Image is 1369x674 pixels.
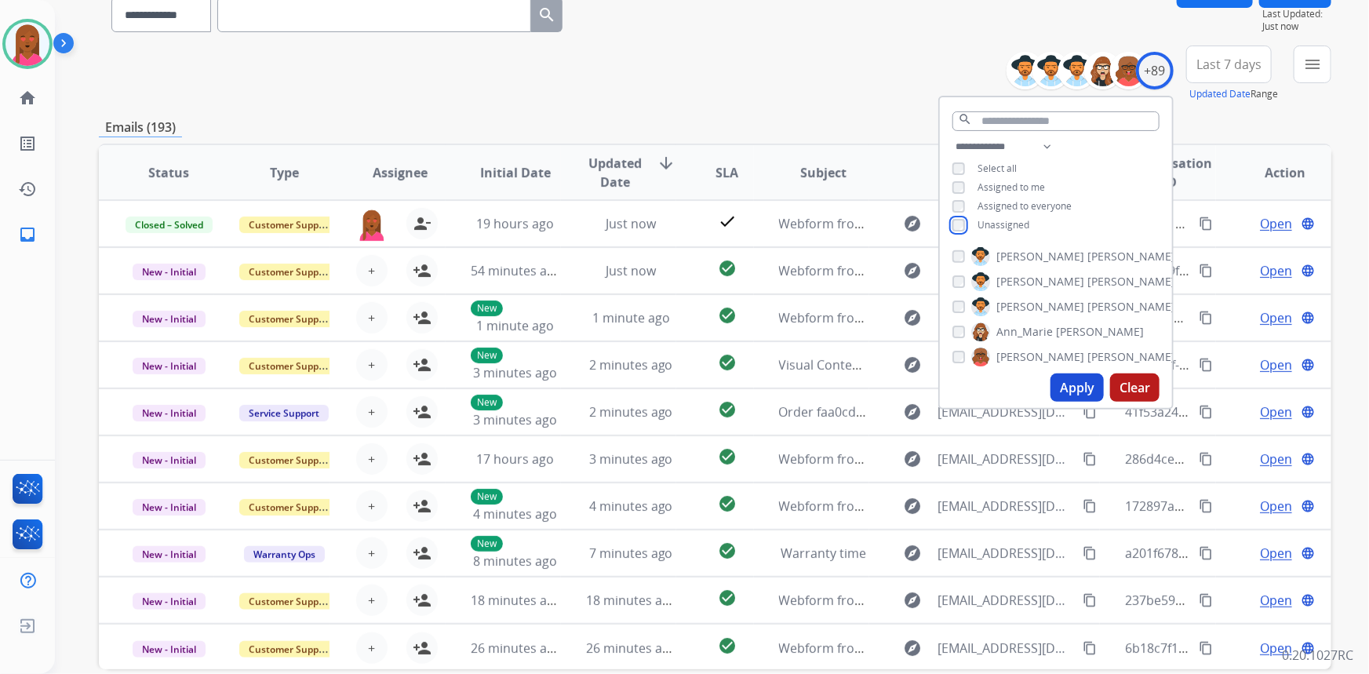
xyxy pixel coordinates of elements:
span: + [368,308,375,327]
span: SLA [715,163,738,182]
mat-icon: language [1301,499,1315,513]
span: 286d4ce6-5813-40c3-99dc-19de1ba8c530 [1125,450,1367,468]
span: Customer Support [239,593,341,610]
span: Type [270,163,299,182]
span: 2 minutes ago [589,403,673,421]
span: Webform from [EMAIL_ADDRESS][DOMAIN_NAME] on [DATE] [779,592,1134,609]
span: Webform from [EMAIL_ADDRESS][DOMAIN_NAME] on [DATE] [779,309,1134,326]
span: Initial Date [480,163,551,182]
mat-icon: explore [904,497,923,516]
mat-icon: list_alt [18,134,37,153]
mat-icon: content_copy [1199,593,1213,607]
button: Updated Date [1189,88,1251,100]
p: 0.20.1027RC [1282,646,1353,665]
span: + [368,544,375,563]
mat-icon: content_copy [1199,358,1213,372]
span: Customer Support [239,452,341,468]
div: +89 [1136,52,1174,89]
mat-icon: check_circle [718,541,737,560]
p: New [471,395,503,410]
span: Closed – Solved [126,217,213,233]
mat-icon: language [1301,593,1315,607]
mat-icon: explore [904,308,923,327]
mat-icon: person_add [413,403,431,421]
span: [EMAIL_ADDRESS][DOMAIN_NAME] [938,544,1075,563]
span: 1 minute ago [476,317,554,334]
mat-icon: language [1301,264,1315,278]
span: Assigned to me [978,180,1045,194]
mat-icon: person_add [413,261,431,280]
p: New [471,348,503,363]
span: 18 minutes ago [586,592,677,609]
span: New - Initial [133,641,206,658]
mat-icon: check [718,212,737,231]
span: [PERSON_NAME] [1087,299,1175,315]
span: [EMAIL_ADDRESS][DOMAIN_NAME] [938,639,1075,658]
mat-icon: content_copy [1199,452,1213,466]
th: Action [1216,145,1331,200]
mat-icon: search [537,5,556,24]
span: + [368,497,375,516]
span: New - Initial [133,452,206,468]
span: 26 minutes ago [471,639,562,657]
mat-icon: person_add [413,308,431,327]
span: a201f678-62c1-4b4c-9b65-45cf6c088de1 [1125,545,1360,562]
span: Open [1260,639,1292,658]
span: 3 minutes ago [589,450,673,468]
mat-icon: content_copy [1199,405,1213,419]
mat-icon: content_copy [1199,264,1213,278]
span: + [368,403,375,421]
mat-icon: explore [904,261,923,280]
span: 54 minutes ago [471,262,562,279]
mat-icon: language [1301,452,1315,466]
span: [PERSON_NAME] [1056,324,1144,340]
span: [EMAIL_ADDRESS][DOMAIN_NAME] [938,591,1075,610]
button: + [356,255,388,286]
span: Select all [978,162,1017,175]
span: Just now [1262,20,1331,33]
mat-icon: explore [904,591,923,610]
span: + [368,355,375,374]
mat-icon: person_add [413,450,431,468]
button: + [356,537,388,569]
span: Webform from [EMAIL_ADDRESS][DOMAIN_NAME] on [DATE] [779,639,1134,657]
span: Warranty Ops [244,546,325,563]
span: New - Initial [133,405,206,421]
span: [EMAIL_ADDRESS][DOMAIN_NAME] [938,403,1075,421]
mat-icon: history [18,180,37,199]
span: Open [1260,261,1292,280]
mat-icon: explore [904,544,923,563]
span: [PERSON_NAME] [1087,274,1175,290]
mat-icon: language [1301,641,1315,655]
span: 7 minutes ago [589,545,673,562]
span: 1 minute ago [592,309,670,326]
span: Customer Support [239,264,341,280]
mat-icon: explore [904,450,923,468]
mat-icon: check_circle [718,353,737,372]
mat-icon: content_copy [1083,593,1097,607]
span: [EMAIL_ADDRESS][DOMAIN_NAME] [938,497,1075,516]
mat-icon: language [1301,358,1315,372]
p: New [471,489,503,505]
mat-icon: content_copy [1199,217,1213,231]
span: New - Initial [133,311,206,327]
span: New - Initial [133,358,206,374]
span: Webform from [EMAIL_ADDRESS][DOMAIN_NAME] on [DATE] [779,215,1134,232]
span: Subject [800,163,847,182]
span: Ann_Marie [996,324,1053,340]
mat-icon: check_circle [718,447,737,466]
button: + [356,490,388,522]
button: + [356,396,388,428]
mat-icon: check_circle [718,588,737,607]
mat-icon: person_remove [413,214,431,233]
p: New [471,301,503,316]
mat-icon: check_circle [718,636,737,655]
span: + [368,261,375,280]
button: Apply [1050,373,1104,402]
span: Range [1189,87,1278,100]
mat-icon: explore [904,214,923,233]
span: Open [1260,355,1292,374]
span: Customer Support [239,499,341,516]
span: Assigned to everyone [978,199,1072,213]
p: New [471,536,503,552]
